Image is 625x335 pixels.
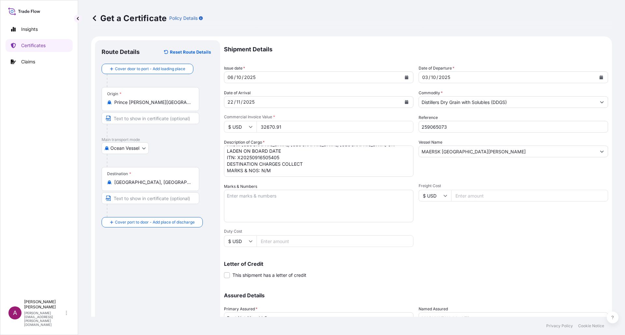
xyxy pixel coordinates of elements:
div: / [242,73,243,81]
div: month, [430,73,437,81]
input: Destination [114,179,191,186]
div: / [241,98,243,106]
span: Poet Nutrition, LLC [227,315,267,321]
label: Reference [419,114,438,121]
button: Cover port to door - Add place of discharge [102,217,203,227]
div: / [429,73,430,81]
div: day, [227,73,234,81]
span: Freight Cost [419,183,608,188]
div: year, [243,73,256,81]
div: / [437,73,438,81]
label: Vessel Name [419,139,442,146]
div: Origin [107,91,121,97]
p: Get a Certificate [91,13,167,23]
p: Letter of Credit [224,261,608,266]
span: Date of Arrival [224,90,251,96]
span: Issue date [224,65,245,71]
span: A [13,310,17,316]
span: Date of Departure [419,65,454,71]
div: month, [236,73,242,81]
input: Origin [114,99,191,106]
button: Show suggestions [596,146,608,157]
span: Primary Assured [224,306,257,312]
button: Calendar [401,97,412,107]
span: Commercial Invoice Value [224,114,413,120]
span: Ocean Vessel [110,145,139,151]
a: Claims [6,55,73,68]
label: Description of Cargo [224,139,265,146]
span: Duty Cost [224,229,413,234]
p: Certificates [21,42,46,49]
input: Text to appear on certificate [102,192,199,204]
p: [PERSON_NAME][EMAIL_ADDRESS][PERSON_NAME][DOMAIN_NAME] [24,311,64,327]
p: Assured Details [224,293,608,298]
button: Cover door to port - Add loading place [102,64,193,74]
a: Cookie Notice [578,323,604,329]
input: Enter amount [257,235,413,247]
input: Enter amount [257,121,413,133]
input: Text to appear on certificate [102,112,199,124]
a: Privacy Policy [546,323,573,329]
p: [PERSON_NAME] [PERSON_NAME] [24,299,64,310]
p: Policy Details [169,15,198,21]
span: Cover port to door - Add place of discharge [115,219,195,225]
label: Named Assured [419,306,448,312]
button: Calendar [596,72,606,83]
div: year, [243,98,255,106]
label: Commodity [419,90,443,96]
button: Select transport [102,142,149,154]
p: Reset Route Details [170,49,211,55]
input: Type to search vessel name or IMO [419,146,596,157]
button: Reset Route Details [161,47,214,57]
label: Marks & Numbers [224,183,257,190]
button: Poet Nutrition, LLC [224,312,413,324]
input: Enter booking reference [419,121,608,133]
p: Main transport mode [102,137,214,142]
div: Destination [107,171,131,176]
div: / [234,73,236,81]
p: Shipment Details [224,40,608,58]
button: Show suggestions [596,96,608,108]
div: / [234,98,236,106]
p: Claims [21,58,35,65]
input: Type to search commodity [419,96,596,108]
p: Insights [21,26,38,32]
p: Route Details [102,48,140,56]
a: Certificates [6,39,73,52]
input: Enter amount [451,190,608,201]
button: Calendar [401,72,412,83]
a: Insights [6,23,73,36]
span: This shipment has a letter of credit [232,272,306,278]
span: Cover door to port - Add loading place [115,66,185,72]
div: day, [227,98,234,106]
div: month, [236,98,241,106]
div: day, [422,73,429,81]
div: year, [438,73,451,81]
